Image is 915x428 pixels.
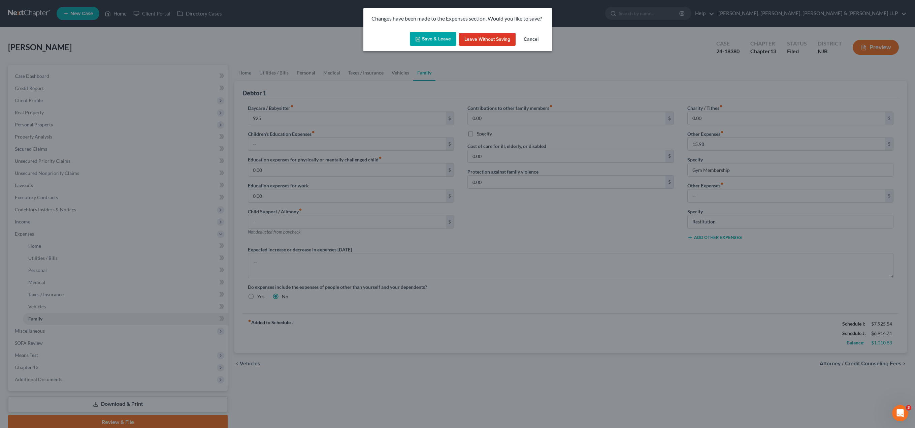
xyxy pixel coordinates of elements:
[371,15,544,23] p: Changes have been made to the Expenses section. Would you like to save?
[518,33,544,46] button: Cancel
[906,405,911,410] span: 3
[459,33,516,46] button: Leave without Saving
[892,405,908,421] iframe: Intercom live chat
[410,32,456,46] button: Save & Leave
